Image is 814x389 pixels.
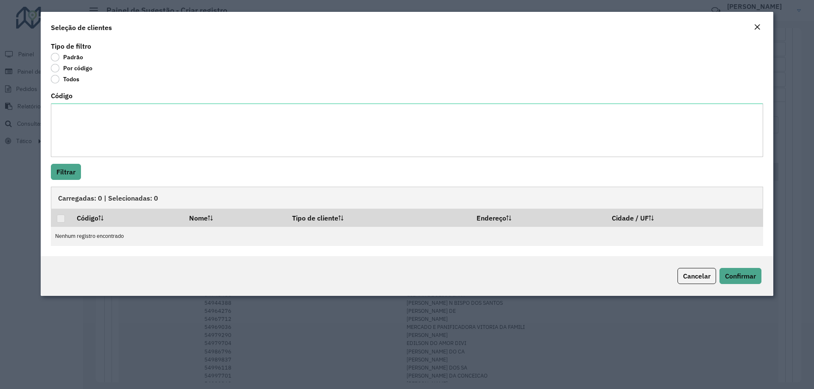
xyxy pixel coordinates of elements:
button: Filtrar [51,164,81,180]
em: Fechar [754,24,761,30]
th: Nome [183,209,287,226]
h4: Seleção de clientes [51,22,112,33]
td: Nenhum registro encontrado [51,227,763,246]
th: Endereço [471,209,606,226]
th: Cidade / UF [606,209,763,226]
button: Cancelar [677,268,716,284]
label: Padrão [51,53,83,61]
label: Tipo de filtro [51,41,91,51]
button: Confirmar [719,268,761,284]
span: Confirmar [725,272,756,280]
button: Close [751,22,763,33]
th: Código [71,209,183,226]
label: Todos [51,75,79,83]
th: Tipo de cliente [287,209,471,226]
span: Cancelar [683,272,711,280]
label: Código [51,91,72,101]
div: Carregadas: 0 | Selecionadas: 0 [51,187,763,209]
label: Por código [51,64,92,72]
